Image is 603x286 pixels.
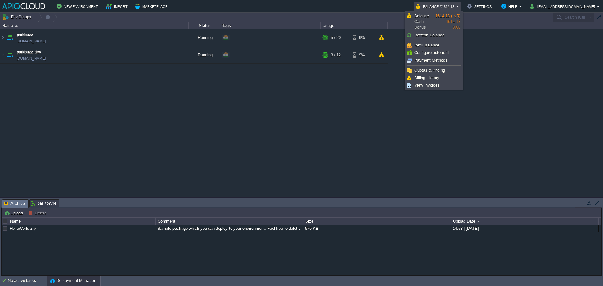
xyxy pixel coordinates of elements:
[406,67,462,74] a: Quotas & Pricing
[189,22,220,29] div: Status
[17,55,46,62] a: [DOMAIN_NAME]
[8,218,155,225] div: Name
[406,32,462,39] a: Refresh Balance
[4,210,25,216] button: Upload
[220,22,320,29] div: Tags
[6,29,14,46] img: AMDAwAAAACH5BAEAAAAALAAAAAABAAEAAAICRAEAOw==
[451,218,598,225] div: Upload Date
[451,225,598,232] div: 14:58 | [DATE]
[414,75,439,80] span: Billing History
[353,29,373,46] div: 9%
[414,50,449,55] span: Configure auto-refill
[6,46,14,63] img: AMDAwAAAACH5BAEAAAAALAAAAAABAAEAAAICRAEAOw==
[303,225,450,232] div: 575 KB
[156,218,303,225] div: Comment
[2,3,45,9] img: APIQCloud
[416,3,456,10] button: Balance ₹1614.18
[414,13,435,30] span: Cash Bonus
[406,12,462,31] a: BalanceCashBonus1614.18 (INR)1614.180.00
[0,46,5,63] img: AMDAwAAAACH5BAEAAAAALAAAAAABAAEAAAICRAEAOw==
[331,46,341,63] div: 3 / 12
[530,3,597,10] button: [EMAIL_ADDRESS][DOMAIN_NAME]
[331,29,341,46] div: 5 / 20
[414,68,445,73] span: Quotas & Pricing
[57,3,100,10] button: New Environment
[17,38,46,44] a: [DOMAIN_NAME]
[29,210,48,216] button: Delete
[17,32,33,38] a: parkbuzz
[414,43,439,47] span: Refill Balance
[435,13,460,30] span: 1614.18 0.00
[1,22,188,29] div: Name
[406,49,462,56] a: Configure auto-refill
[8,276,47,286] div: No active tasks
[406,74,462,81] a: Billing History
[17,49,41,55] a: parkbuzz-dev
[4,200,25,208] span: Archive
[135,3,169,10] button: Marketplace
[406,42,462,49] a: Refill Balance
[0,29,5,46] img: AMDAwAAAACH5BAEAAAAALAAAAAABAAEAAAICRAEAOw==
[321,22,387,29] div: Usage
[106,3,129,10] button: Import
[189,29,220,46] div: Running
[31,200,56,207] span: Git / SVN
[435,13,460,18] span: 1614.18 (INR)
[501,3,519,10] button: Help
[414,58,448,62] span: Payment Methods
[414,33,444,37] span: Refresh Balance
[353,46,373,63] div: 9%
[406,82,462,89] a: View Invoices
[467,3,493,10] button: Settings
[406,57,462,64] a: Payment Methods
[304,218,451,225] div: Size
[156,225,303,232] div: Sample package which you can deploy to your environment. Feel free to delete and upload a package...
[414,13,429,18] span: Balance
[10,226,36,231] a: HelloWorld.zip
[414,83,440,88] span: View Invoices
[15,25,18,27] img: AMDAwAAAACH5BAEAAAAALAAAAAABAAEAAAICRAEAOw==
[189,46,220,63] div: Running
[2,13,33,21] button: Env Groups
[50,278,95,284] button: Deployment Manager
